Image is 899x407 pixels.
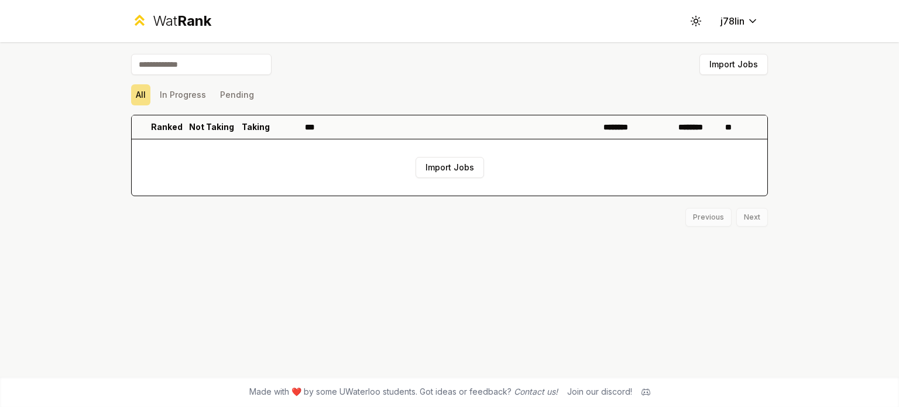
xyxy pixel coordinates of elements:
button: Import Jobs [699,54,768,75]
button: In Progress [155,84,211,105]
button: Import Jobs [416,157,484,178]
a: Contact us! [514,387,558,396]
p: Ranked [151,121,183,133]
span: j78lin [720,14,744,28]
p: Not Taking [189,121,234,133]
span: Rank [177,12,211,29]
button: Pending [215,84,259,105]
button: j78lin [711,11,768,32]
div: Join our discord! [567,386,632,398]
button: All [131,84,150,105]
p: Taking [242,121,270,133]
a: WatRank [131,12,211,30]
div: Wat [153,12,211,30]
span: Made with ❤️ by some UWaterloo students. Got ideas or feedback? [249,386,558,398]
